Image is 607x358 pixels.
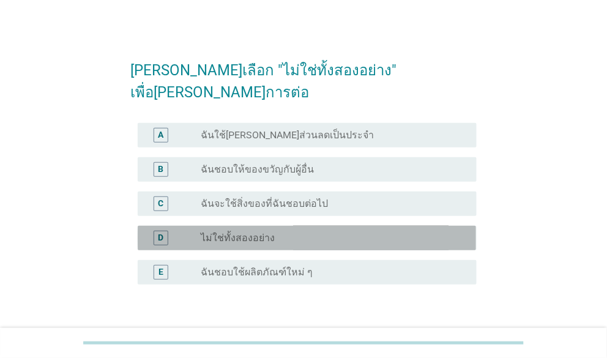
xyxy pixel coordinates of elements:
label: ไม่ใช่ทั้งสองอย่าง [201,232,275,244]
div: D [158,231,164,244]
div: A [158,129,164,141]
div: E [158,266,163,278]
label: ฉันชอบใช้ผลิตภัณฑ์ใหม่ ๆ [201,266,313,278]
label: ฉันใช้[PERSON_NAME]ส่วนลดเป็นประจำ [201,129,374,141]
h2: [PERSON_NAME]เลือก "ไม่ใช่ทั้งสองอย่าง" เพื่อ[PERSON_NAME]การต่อ [130,47,476,103]
div: C [158,197,164,210]
div: B [158,163,164,176]
label: ฉันจะใช้สิ่งของที่ฉันชอบต่อไป [201,198,328,210]
label: ฉันชอบให้ของขวัญกับผู้อื่น [201,163,314,176]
